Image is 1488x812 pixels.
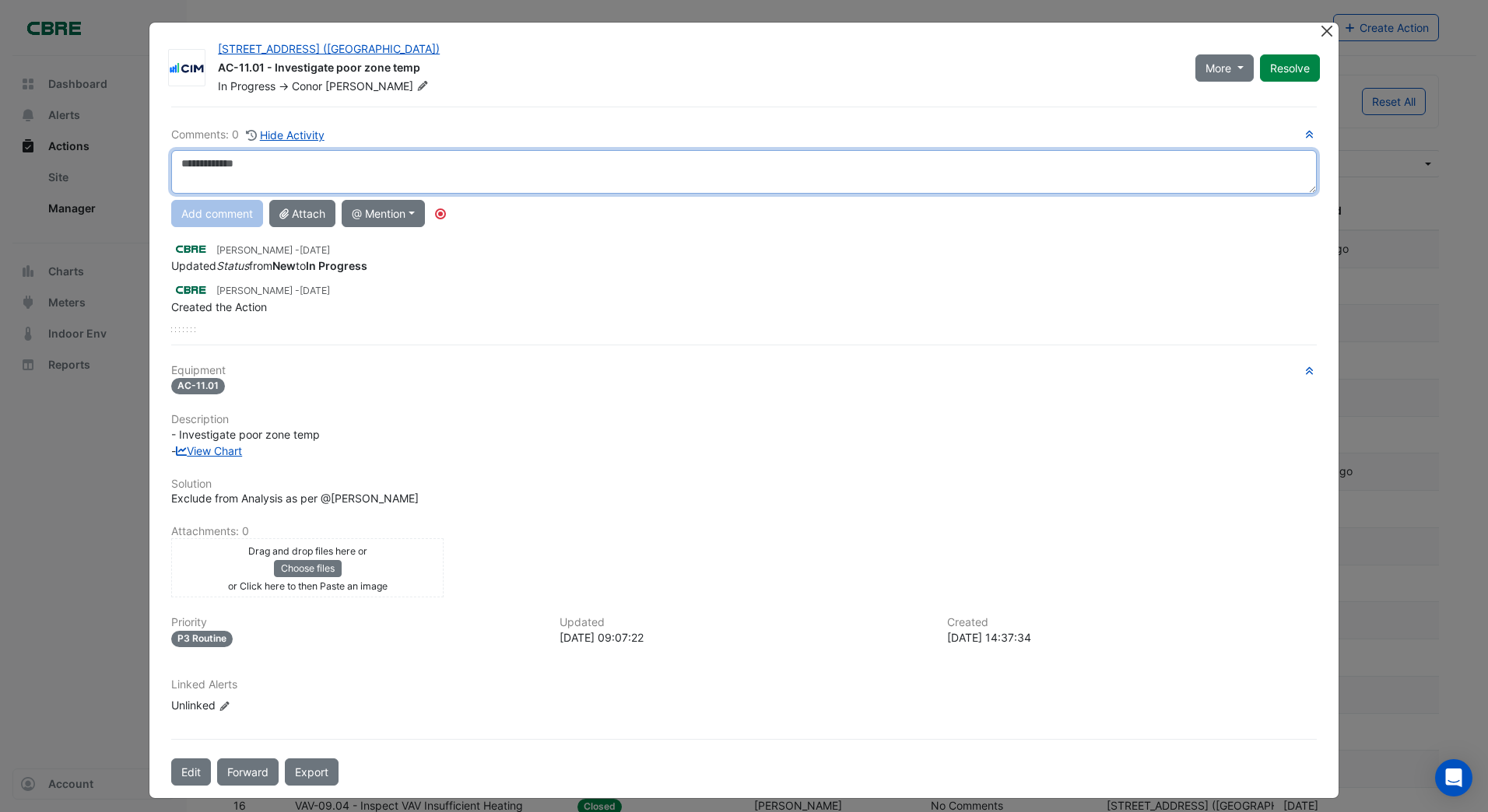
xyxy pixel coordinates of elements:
[176,444,242,457] a: View Chart
[171,525,1317,538] h6: Attachments: 0
[274,560,342,577] button: Choose files
[245,126,325,144] button: Hide Activity
[1205,60,1231,76] span: More
[560,616,929,629] h6: Updated
[285,758,339,786] a: Export
[216,284,330,298] small: [PERSON_NAME] -
[218,42,440,55] a: [STREET_ADDRESS] ([GEOGRAPHIC_DATA])
[171,300,267,313] span: Created the Action
[269,200,335,227] button: Attach
[300,285,330,296] span: 2025-09-11 14:37:34
[171,616,541,629] h6: Priority
[292,79,322,93] span: Conor
[171,492,419,505] span: Exclude from Analysis as per @[PERSON_NAME]
[1260,54,1320,82] button: Resolve
[171,758,211,786] button: Edit
[171,126,325,144] div: Comments: 0
[300,244,330,256] span: 2025-09-12 09:07:22
[560,629,929,646] div: [DATE] 09:07:22
[1319,23,1335,39] button: Close
[219,700,230,712] fa-icon: Edit Linked Alerts
[217,758,279,786] button: Forward
[248,545,367,557] small: Drag and drop files here or
[171,240,210,257] img: CBRE Charter Hall
[325,79,431,94] span: [PERSON_NAME]
[171,697,358,713] div: Unlinked
[171,281,210,298] img: CBRE Charter Hall
[272,259,296,272] strong: New
[216,243,330,257] small: [PERSON_NAME] -
[279,79,289,93] span: ->
[947,629,1317,646] div: [DATE] 14:37:34
[228,580,388,592] small: or Click here to then Paste an image
[171,428,320,457] span: - Investigate poor zone temp -
[1435,759,1472,796] div: Open Intercom Messenger
[169,61,205,76] img: CIM
[216,259,249,272] em: Status
[1195,54,1254,82] button: More
[171,631,233,647] div: P3 Routine
[171,678,1317,691] h6: Linked Alerts
[218,60,1177,79] div: AC-11.01 - Investigate poor zone temp
[342,200,425,227] button: @ Mention
[171,364,1317,377] h6: Equipment
[171,378,225,394] span: AC-11.01
[171,478,1317,491] h6: Solution
[306,259,367,272] strong: In Progress
[171,259,367,272] span: Updated from to
[171,413,1317,426] h6: Description
[947,616,1317,629] h6: Created
[218,79,275,93] span: In Progress
[433,207,447,221] div: Tooltip anchor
